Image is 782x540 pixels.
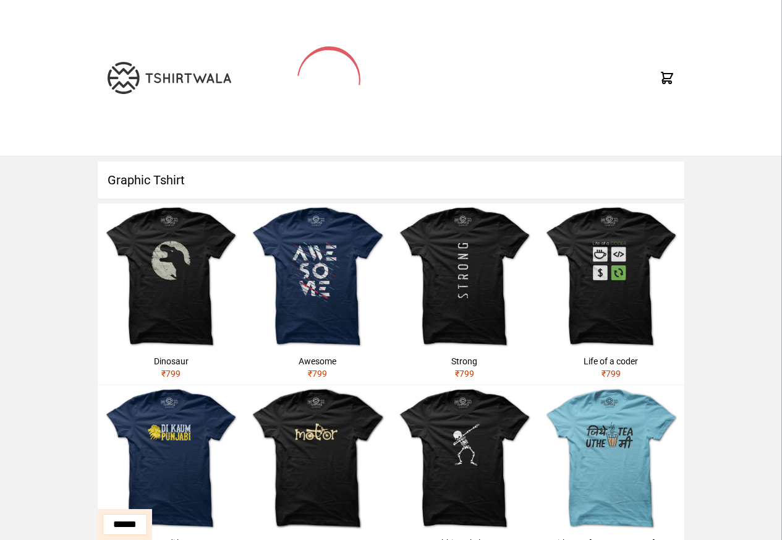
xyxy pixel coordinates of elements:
[391,204,538,385] a: Strong₹799
[108,62,231,94] img: TW-LOGO-400-104.png
[249,355,386,367] div: Awesome
[98,161,684,199] h1: Graphic Tshirt
[244,204,391,385] a: Awesome₹799
[103,355,239,367] div: Dinosaur
[98,204,244,350] img: dinosaur.jpg
[601,369,621,379] span: ₹ 799
[538,204,684,385] a: Life of a coder₹799
[98,385,244,532] img: shera-di-kaum-punjabi-1.jpg
[161,369,181,379] span: ₹ 799
[244,385,391,532] img: motor.jpg
[98,204,244,385] a: Dinosaur₹799
[455,369,474,379] span: ₹ 799
[543,355,679,367] div: Life of a coder
[391,385,538,532] img: skeleton-dabbing.jpg
[538,385,684,532] img: jithe-tea-uthe-me.jpg
[396,355,533,367] div: Strong
[308,369,327,379] span: ₹ 799
[244,204,391,350] img: awesome.jpg
[538,204,684,350] img: life-of-a-coder.jpg
[391,204,538,350] img: strong.jpg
